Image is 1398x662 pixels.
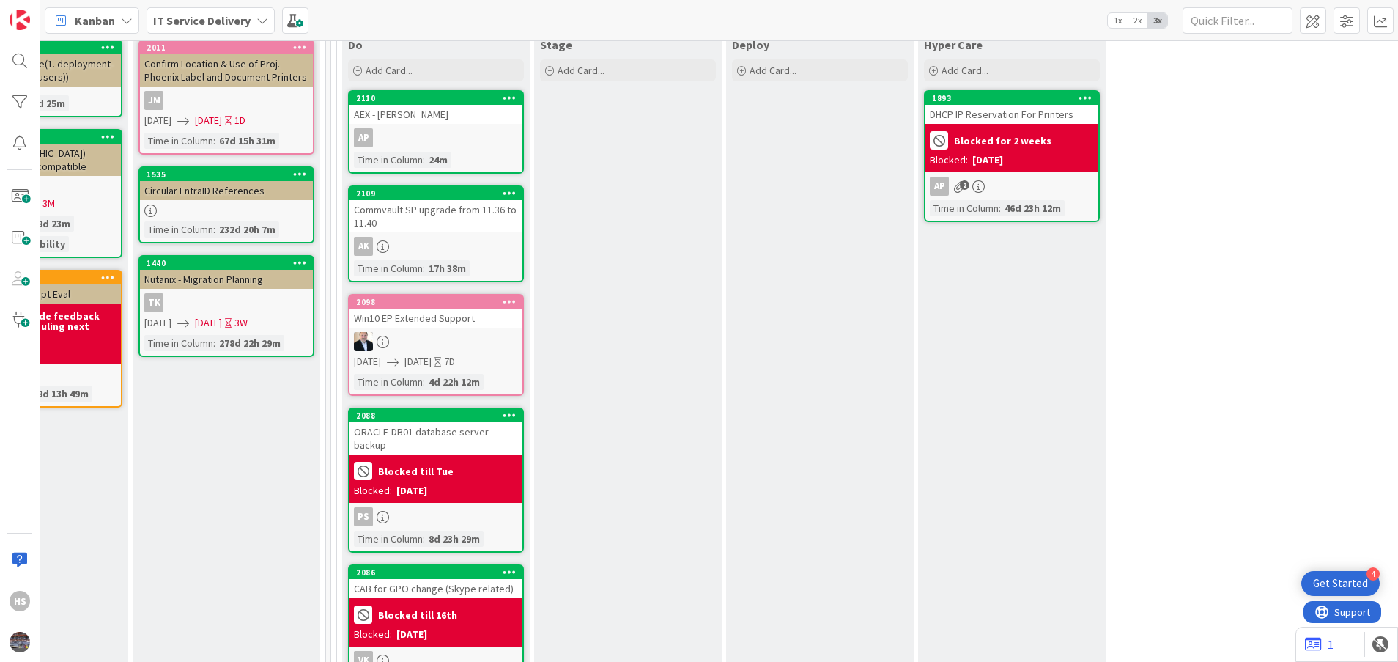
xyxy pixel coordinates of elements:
div: Ak [354,237,373,256]
span: Support [31,2,67,20]
div: Get Started [1313,576,1368,591]
span: Do [348,37,363,52]
div: Mobility [21,236,69,252]
div: Blocked: [354,627,392,642]
div: Blocked: [930,152,968,168]
div: Time in Column [144,335,213,351]
div: 2086 [349,566,522,579]
div: 17h 38m [425,260,470,276]
div: 3M [42,196,55,211]
span: : [423,260,425,276]
div: 8d 23h 29m [425,531,484,547]
div: TK [140,293,313,312]
a: 1 [1305,636,1334,653]
span: 3x [1147,13,1167,28]
div: Time in Column [354,531,423,547]
div: 2086CAB for GPO change (Skype related) [349,566,522,598]
span: Add Card... [942,64,988,77]
div: [DATE] [396,627,427,642]
span: Deploy [732,37,769,52]
div: Circular EntraID References [140,181,313,200]
b: Blocked till Tue [378,466,454,477]
div: 1893 [925,92,1098,105]
div: JM [140,91,313,110]
div: AP [925,177,1098,196]
div: 2098 [356,297,522,307]
div: 7D [444,354,455,369]
div: 2109 [349,187,522,200]
div: Blocked: [354,483,392,499]
div: AP [354,128,373,147]
div: HS [10,591,30,611]
div: AEX - [PERSON_NAME] [349,105,522,124]
input: Quick Filter... [1183,7,1292,34]
div: 548d 23m [23,216,74,232]
div: 2088 [349,409,522,422]
img: Visit kanbanzone.com [10,10,30,30]
div: 24m [425,152,451,168]
div: 1535Circular EntraID References [140,168,313,200]
span: [DATE] [195,315,222,331]
div: 2011 [147,43,313,53]
div: 2110AEX - [PERSON_NAME] [349,92,522,124]
div: 4d 22h 12m [425,374,484,390]
span: [DATE] [144,315,171,331]
span: Add Card... [366,64,413,77]
span: [DATE] [354,354,381,369]
span: Kanban [75,12,115,29]
div: 67d 15h 31m [215,133,279,149]
b: IT Service Delivery [153,13,251,28]
div: Ak [349,237,522,256]
div: PS [349,507,522,526]
img: avatar [10,632,30,652]
div: AP [349,128,522,147]
span: : [423,374,425,390]
div: Time in Column [930,200,999,216]
span: [DATE] [144,113,171,128]
div: DHCP IP Reservation For Printers [925,105,1098,124]
b: Blocked till 16th [378,610,457,620]
div: Time in Column [354,374,423,390]
div: TK [144,293,163,312]
div: 2110 [356,93,522,103]
div: Nutanix - Migration Planning [140,270,313,289]
div: CAB for GPO change (Skype related) [349,579,522,598]
span: Add Card... [750,64,796,77]
div: Win10 EP Extended Support [349,309,522,328]
div: 1535 [147,169,313,180]
div: ORACLE-DB01 database server backup [349,422,522,455]
span: [DATE] [195,113,222,128]
span: 2x [1128,13,1147,28]
div: [DATE] [396,483,427,499]
span: : [999,200,1001,216]
span: : [423,152,425,168]
span: Stage [540,37,572,52]
img: HO [354,332,373,351]
div: 2088 [356,411,522,421]
div: 4 [1366,567,1380,581]
div: 2109Commvault SP upgrade from 11.36 to 11.40 [349,187,522,232]
span: : [213,221,215,238]
div: PS [354,507,373,526]
div: AP [930,177,949,196]
span: [DATE] [404,354,432,369]
div: Open Get Started checklist, remaining modules: 4 [1301,571,1380,596]
div: 3W [234,315,248,331]
div: Confirm Location & Use of Proj. Phoenix Label and Document Printers [140,54,313,87]
b: Blocked for 2 weeks [954,136,1051,146]
div: 232d 20h 7m [215,221,279,238]
span: 2 [960,180,969,190]
div: [DATE] [972,152,1003,168]
div: 1440Nutanix - Migration Planning [140,257,313,289]
div: 2098 [349,295,522,309]
div: Time in Column [354,260,423,276]
div: Commvault SP upgrade from 11.36 to 11.40 [349,200,522,232]
div: 278d 22h 29m [215,335,284,351]
div: 2110 [349,92,522,105]
div: JM [144,91,163,110]
div: 1893DHCP IP Reservation For Printers [925,92,1098,124]
div: HO [349,332,522,351]
div: 2109 [356,188,522,199]
div: 1440 [140,257,313,270]
span: Hyper Care [924,37,983,52]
